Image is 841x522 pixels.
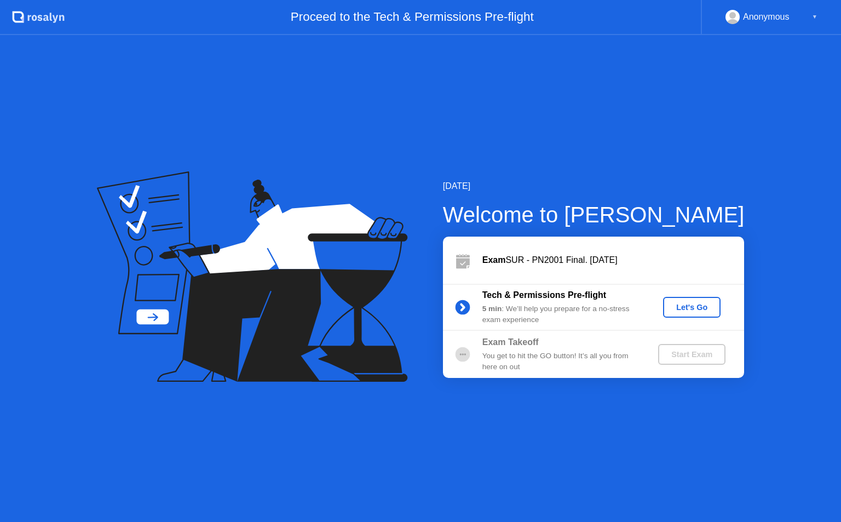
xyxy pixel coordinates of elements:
b: Tech & Permissions Pre-flight [482,290,606,300]
div: Anonymous [743,10,790,24]
div: ▼ [812,10,817,24]
button: Let's Go [663,297,721,318]
div: You get to hit the GO button! It’s all you from here on out [482,351,640,373]
div: Start Exam [663,350,721,359]
div: Let's Go [667,303,716,312]
button: Start Exam [658,344,725,365]
div: : We’ll help you prepare for a no-stress exam experience [482,303,640,326]
b: Exam Takeoff [482,337,539,347]
div: SUR - PN2001 Final. [DATE] [482,254,744,267]
b: 5 min [482,305,502,313]
div: Welcome to [PERSON_NAME] [443,198,745,231]
b: Exam [482,255,506,265]
div: [DATE] [443,180,745,193]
